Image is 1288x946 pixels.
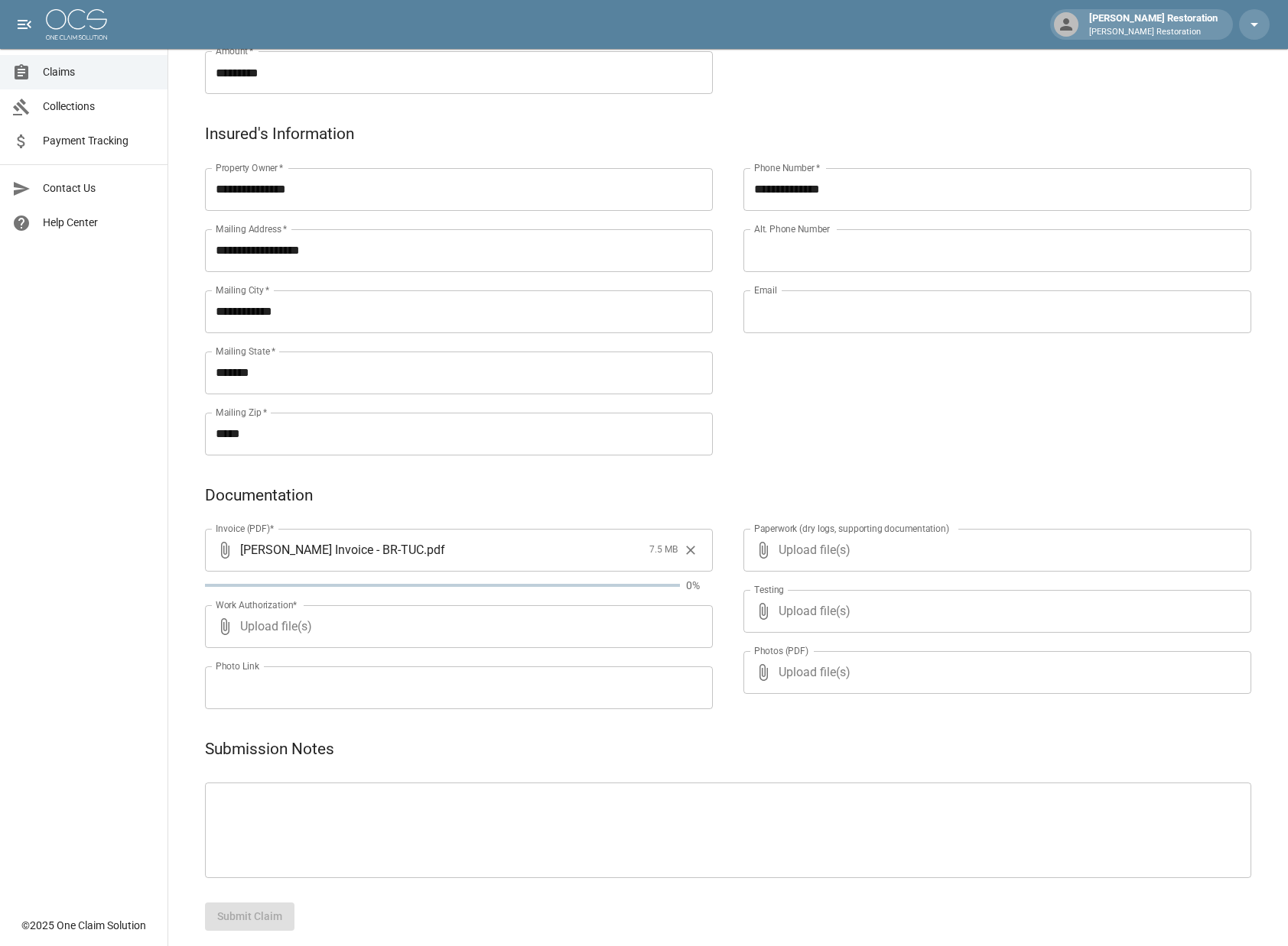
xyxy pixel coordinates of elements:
span: Contact Us [43,180,155,196]
p: 0% [686,578,713,593]
label: Invoice (PDF)* [216,522,275,535]
button: Clear [679,539,702,562]
span: [PERSON_NAME] Invoice - BR-TUC [240,541,424,559]
label: Mailing State [216,345,275,358]
span: Payment Tracking [43,133,155,149]
div: © 2025 One Claim Solution [21,918,146,933]
span: Collections [43,99,155,115]
span: Upload file(s) [240,605,672,648]
div: [PERSON_NAME] Restoration [1083,11,1224,38]
label: Mailing City [216,283,270,296]
label: Mailing Zip [216,406,268,419]
label: Photos (PDF) [754,644,808,657]
span: Upload file(s) [779,590,1210,633]
img: ocs-logo-white-transparent.png [46,9,107,40]
p: [PERSON_NAME] Restoration [1089,26,1218,39]
span: Upload file(s) [779,529,1210,572]
label: Amount [216,44,254,57]
span: 7.5 MB [649,543,678,558]
span: Upload file(s) [779,651,1210,694]
label: Paperwork (dry logs, supporting documentation) [754,522,949,535]
span: . pdf [424,541,445,559]
label: Mailing Address [216,222,287,235]
label: Property Owner [216,161,284,174]
label: Phone Number [754,161,820,174]
label: Alt. Phone Number [754,222,830,235]
label: Email [754,283,777,296]
span: Help Center [43,215,155,231]
label: Photo Link [216,659,259,672]
label: Testing [754,583,784,596]
button: open drawer [9,9,40,40]
span: Claims [43,64,155,80]
label: Work Authorization* [216,598,298,611]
